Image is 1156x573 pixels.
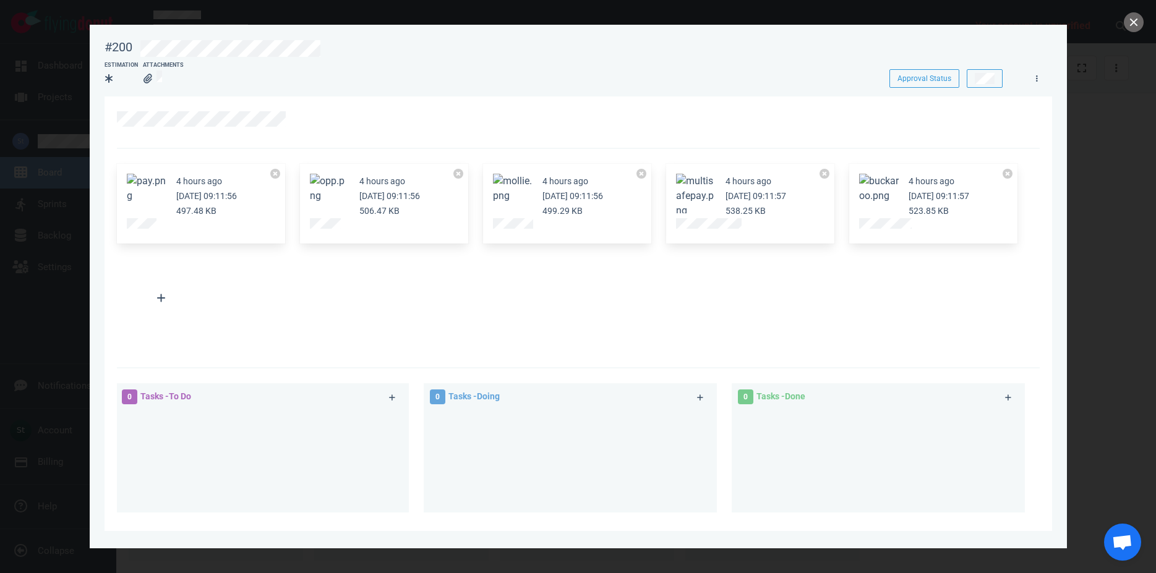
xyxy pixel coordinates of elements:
div: Estimation [105,61,138,70]
span: Tasks - Done [756,391,805,401]
button: Zoom image [127,174,166,203]
button: Zoom image [310,174,349,203]
small: 4 hours ago [359,176,405,186]
div: Open chat [1104,524,1141,561]
small: 4 hours ago [909,176,954,186]
small: [DATE] 09:11:56 [359,191,420,201]
div: Attachments [143,61,184,70]
small: 499.29 KB [542,206,583,216]
button: Zoom image [676,174,716,218]
small: 4 hours ago [542,176,588,186]
small: [DATE] 09:11:57 [726,191,786,201]
small: 506.47 KB [359,206,400,216]
span: Tasks - Doing [448,391,500,401]
span: Tasks - To Do [140,391,191,401]
span: 0 [430,389,445,404]
small: 538.25 KB [726,206,766,216]
button: Approval Status [889,69,959,88]
small: [DATE] 09:11:56 [542,191,603,201]
button: Zoom image [493,174,533,203]
small: 4 hours ago [726,176,771,186]
small: 497.48 KB [176,206,216,216]
span: 0 [122,389,137,404]
small: [DATE] 09:11:56 [176,191,237,201]
small: 523.85 KB [909,206,949,216]
small: 4 hours ago [176,176,222,186]
button: Zoom image [859,174,899,203]
span: 0 [738,389,753,404]
div: #200 [105,40,132,55]
button: close [1124,12,1144,32]
small: [DATE] 09:11:57 [909,191,969,201]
